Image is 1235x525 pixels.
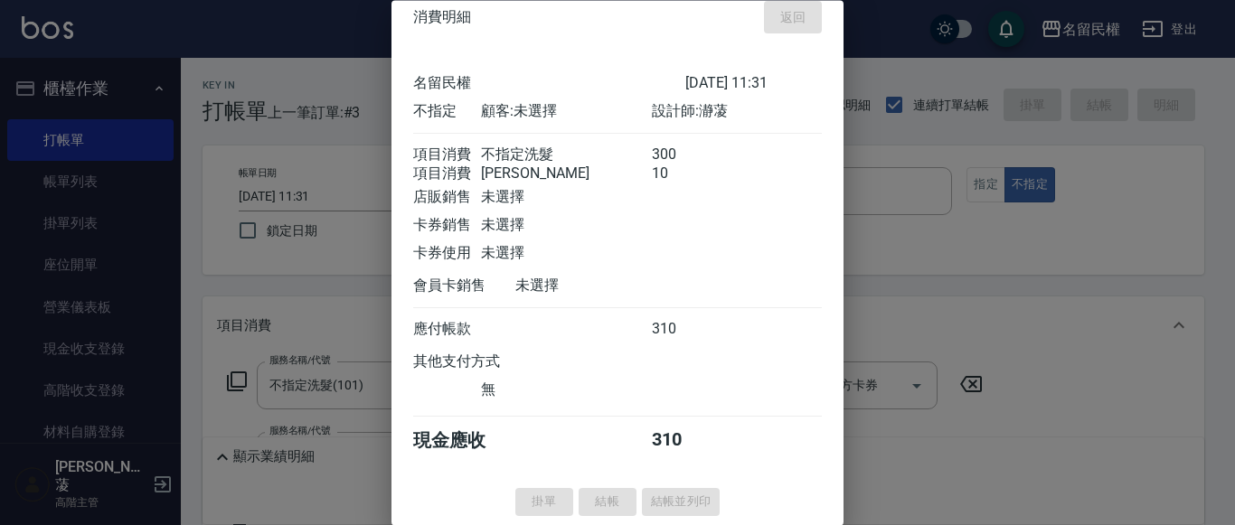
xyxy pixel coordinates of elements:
[481,217,651,236] div: 未選擇
[413,245,481,264] div: 卡券使用
[481,103,651,122] div: 顧客: 未選擇
[413,277,515,296] div: 會員卡銷售
[413,146,481,165] div: 項目消費
[481,165,651,184] div: [PERSON_NAME]
[515,277,685,296] div: 未選擇
[413,75,685,94] div: 名留民權
[685,75,822,94] div: [DATE] 11:31
[413,321,481,340] div: 應付帳款
[652,103,822,122] div: 設計師: 瀞蓤
[481,146,651,165] div: 不指定洗髮
[413,189,481,208] div: 店販銷售
[413,353,550,372] div: 其他支付方式
[413,103,481,122] div: 不指定
[413,217,481,236] div: 卡券銷售
[413,429,515,454] div: 現金應收
[413,165,481,184] div: 項目消費
[481,381,651,400] div: 無
[413,8,471,26] span: 消費明細
[481,189,651,208] div: 未選擇
[652,321,720,340] div: 310
[652,146,720,165] div: 300
[652,429,720,454] div: 310
[652,165,720,184] div: 10
[481,245,651,264] div: 未選擇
